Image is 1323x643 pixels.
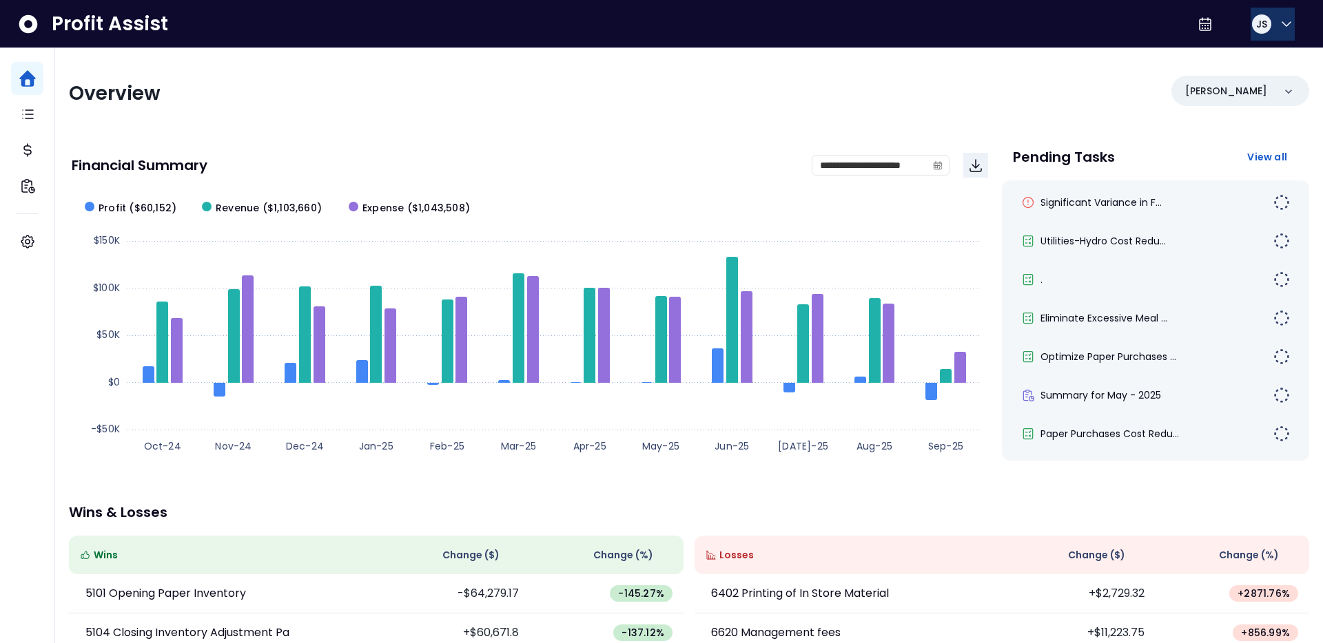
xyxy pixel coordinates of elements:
span: Significant Variance in F... [1040,196,1162,209]
img: todo [1273,271,1290,288]
p: Wins & Losses [69,505,1309,519]
img: todo [1273,233,1290,249]
text: $0 [108,375,120,389]
text: Mar-25 [501,439,536,453]
td: +$2,729.32 [1002,574,1156,613]
text: Feb-25 [430,439,464,453]
svg: calendar [933,160,943,170]
img: todo [1273,387,1290,403]
span: Profit Assist [52,12,168,36]
span: Overview [69,80,161,107]
p: 6402 Printing of In Store Material [711,585,889,602]
span: Revenue ($1,103,660) [216,201,322,215]
span: Change ( $ ) [442,548,500,562]
span: Change ( $ ) [1068,548,1125,562]
span: + 856.99 % [1241,626,1290,640]
img: todo [1273,425,1290,442]
img: todo [1273,194,1290,211]
text: $150K [94,233,120,247]
text: -$50K [91,422,120,436]
p: 5101 Opening Paper Inventory [85,585,246,602]
span: Profit ($60,152) [99,201,176,215]
span: Wins [94,548,118,562]
text: May-25 [642,439,679,453]
text: Jan-25 [359,439,393,453]
button: Download [963,153,988,178]
p: 5104 Closing Inventory Adjustment Pa [85,624,289,641]
span: Losses [719,548,754,562]
p: 6620 Management fees [711,624,841,641]
span: Change (%) [593,548,653,562]
span: . [1040,273,1043,286]
span: Eliminate Excessive Meal ... [1040,311,1167,325]
span: + 2871.76 % [1238,587,1290,600]
p: Pending Tasks [1013,150,1115,164]
text: Oct-24 [144,439,181,453]
span: -137.12 % [622,626,664,640]
text: [DATE]-25 [778,439,828,453]
span: Expense ($1,043,508) [362,201,470,215]
text: $50K [96,328,120,341]
span: JS [1256,17,1267,31]
button: View all [1236,145,1298,169]
p: Financial Summary [72,158,207,172]
text: Nov-24 [215,439,252,453]
text: Dec-24 [286,439,324,453]
span: Change (%) [1219,548,1279,562]
span: Summary for May - 2025 [1040,388,1161,402]
img: todo [1273,310,1290,326]
text: Aug-25 [857,439,892,453]
p: [PERSON_NAME] [1185,84,1267,98]
span: -145.27 % [618,587,664,600]
span: Utilities-Hydro Cost Redu... [1040,234,1166,248]
text: $100K [93,281,120,295]
span: View all [1247,150,1287,164]
text: Sep-25 [928,439,963,453]
span: Optimize Paper Purchases ... [1040,350,1176,363]
text: Apr-25 [573,439,606,453]
span: Paper Purchases Cost Redu... [1040,427,1179,441]
text: Jun-25 [715,439,749,453]
img: todo [1273,348,1290,365]
td: -$64,279.17 [376,574,530,613]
